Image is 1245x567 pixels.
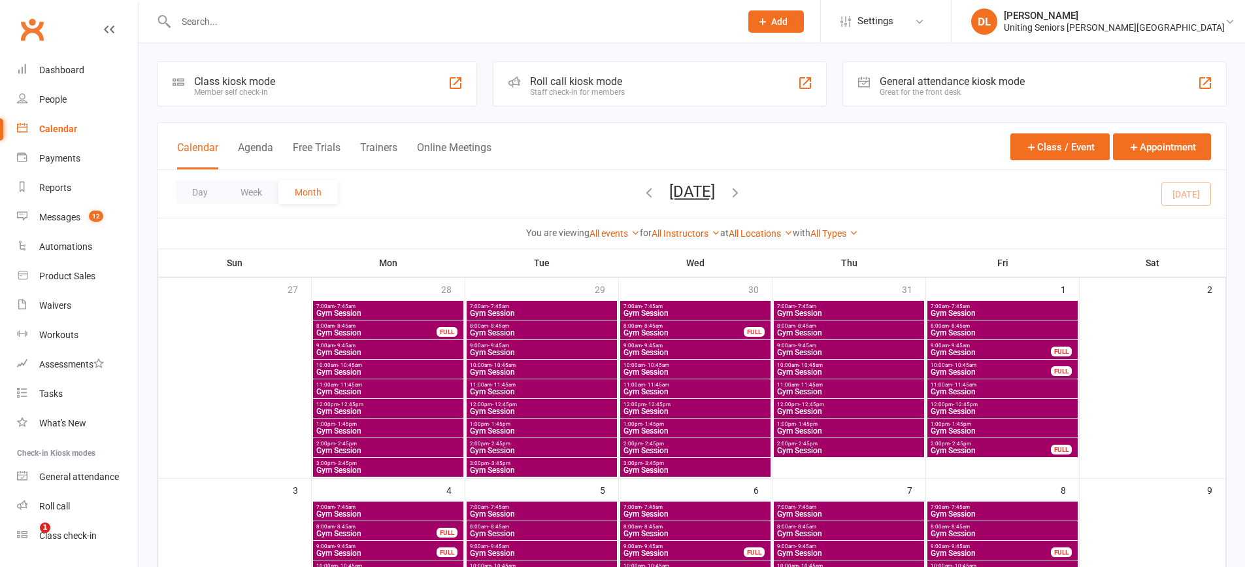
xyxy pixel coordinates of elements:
[776,427,921,435] span: Gym Session
[17,521,138,551] a: Class kiosk mode
[949,504,970,510] span: - 7:45am
[754,479,772,500] div: 6
[795,524,816,530] span: - 8:45am
[669,182,715,201] button: [DATE]
[469,441,614,447] span: 2:00pm
[930,524,1075,530] span: 8:00am
[642,543,663,549] span: - 9:45am
[39,359,104,369] div: Assessments
[623,309,768,317] span: Gym Session
[645,362,669,368] span: - 10:45am
[776,441,921,447] span: 2:00pm
[776,447,921,455] span: Gym Session
[437,547,457,557] div: FULL
[1004,22,1225,33] div: Uniting Seniors [PERSON_NAME][GEOGRAPHIC_DATA]
[776,504,921,510] span: 7:00am
[930,530,1075,538] span: Gym Session
[469,530,614,538] span: Gym Session
[744,327,765,337] div: FULL
[17,492,138,521] a: Roll call
[930,368,1052,376] span: Gym Session
[17,379,138,409] a: Tasks
[316,368,461,376] span: Gym Session
[469,427,614,435] span: Gym Session
[640,228,652,238] strong: for
[776,368,921,376] span: Gym Session
[642,441,664,447] span: - 2:45pm
[623,466,768,474] span: Gym Session
[771,16,788,27] span: Add
[652,228,720,239] a: All Instructors
[194,75,275,88] div: Class kiosk mode
[530,75,625,88] div: Roll call kiosk mode
[1207,278,1225,300] div: 2
[642,421,664,427] span: - 1:45pm
[39,182,71,193] div: Reports
[623,323,744,329] span: 8:00am
[623,460,768,466] span: 3:00pm
[39,530,97,541] div: Class check-in
[488,343,509,349] span: - 9:45am
[335,524,356,530] span: - 8:45am
[17,350,138,379] a: Assessments
[17,232,138,262] a: Automations
[949,343,970,349] span: - 9:45am
[930,407,1075,415] span: Gym Session
[17,114,138,144] a: Calendar
[907,479,925,500] div: 7
[469,382,614,388] span: 11:00am
[158,249,312,277] th: Sun
[623,427,768,435] span: Gym Session
[623,504,768,510] span: 7:00am
[623,510,768,518] span: Gym Session
[930,504,1075,510] span: 7:00am
[335,460,357,466] span: - 3:45pm
[952,362,976,368] span: - 10:45am
[953,402,978,407] span: - 12:45pm
[642,323,663,329] span: - 8:45am
[316,303,461,309] span: 7:00am
[488,303,509,309] span: - 7:45am
[39,124,77,134] div: Calendar
[810,228,858,239] a: All Types
[293,479,311,500] div: 3
[623,441,768,447] span: 2:00pm
[316,421,461,427] span: 1:00pm
[17,262,138,291] a: Product Sales
[39,501,70,511] div: Roll call
[776,549,921,557] span: Gym Session
[776,543,921,549] span: 9:00am
[619,249,772,277] th: Wed
[39,65,84,75] div: Dashboard
[172,12,731,31] input: Search...
[39,153,80,163] div: Payments
[729,228,793,239] a: All Locations
[926,249,1080,277] th: Fri
[880,75,1025,88] div: General attendance kiosk mode
[491,382,516,388] span: - 11:45am
[795,543,816,549] span: - 9:45am
[224,180,278,204] button: Week
[902,278,925,300] div: 31
[316,549,437,557] span: Gym Session
[316,323,437,329] span: 8:00am
[930,427,1075,435] span: Gym Session
[971,9,997,35] div: DL
[39,418,86,428] div: What's New
[316,402,461,407] span: 12:00pm
[930,447,1052,455] span: Gym Session
[1113,133,1211,160] button: Appointment
[799,402,824,407] span: - 12:45pm
[623,343,768,349] span: 9:00am
[949,543,970,549] span: - 9:45am
[316,427,461,435] span: Gym Session
[441,278,465,300] div: 28
[623,530,768,538] span: Gym Session
[623,402,768,407] span: 12:00pm
[316,382,461,388] span: 11:00am
[646,402,671,407] span: - 12:45pm
[488,323,509,329] span: - 8:45am
[469,504,614,510] span: 7:00am
[293,141,340,169] button: Free Trials
[469,388,614,396] span: Gym Session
